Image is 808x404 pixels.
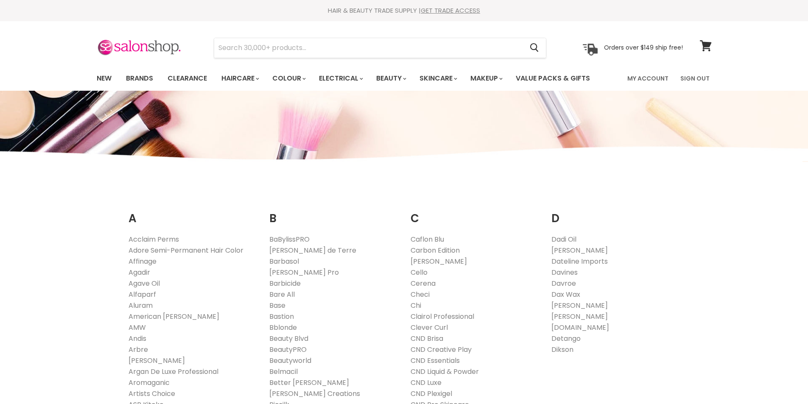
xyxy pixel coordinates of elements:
[129,378,170,387] a: Aromaganic
[269,256,299,266] a: Barbasol
[413,70,462,87] a: Skincare
[523,38,546,58] button: Search
[551,279,576,288] a: Davroe
[551,345,573,354] a: Dikson
[269,245,356,255] a: [PERSON_NAME] de Terre
[551,256,608,266] a: Dateline Imports
[129,199,257,227] h2: A
[129,290,156,299] a: Alfaparf
[269,267,339,277] a: [PERSON_NAME] Pro
[129,301,153,310] a: Aluram
[269,334,308,343] a: Beauty Blvd
[509,70,596,87] a: Value Packs & Gifts
[90,70,118,87] a: New
[129,345,148,354] a: Arbre
[411,199,539,227] h2: C
[129,245,243,255] a: Adore Semi-Permanent Hair Color
[411,345,472,354] a: CND Creative Play
[551,234,576,244] a: Dadi Oil
[269,367,298,376] a: Belmacil
[411,378,442,387] a: CND Luxe
[129,334,146,343] a: Andis
[129,279,160,288] a: Agave Oil
[411,367,479,376] a: CND Liquid & Powder
[411,356,460,365] a: CND Essentials
[551,199,680,227] h2: D
[551,312,608,321] a: [PERSON_NAME]
[269,199,398,227] h2: B
[129,367,218,376] a: Argan De Luxe Professional
[269,323,297,332] a: Bblonde
[464,70,508,87] a: Makeup
[551,301,608,310] a: [PERSON_NAME]
[411,290,430,299] a: Checi
[269,378,349,387] a: Better [PERSON_NAME]
[411,334,443,343] a: CND Brisa
[313,70,368,87] a: Electrical
[622,70,674,87] a: My Account
[269,389,360,398] a: [PERSON_NAME] Creations
[269,356,311,365] a: Beautyworld
[411,245,460,255] a: Carbon Edition
[551,323,609,332] a: [DOMAIN_NAME]
[86,6,722,15] div: HAIR & BEAUTY TRADE SUPPLY |
[551,290,580,299] a: Dax Wax
[214,38,523,58] input: Search
[86,66,722,91] nav: Main
[411,279,436,288] a: Cerena
[411,323,448,332] a: Clever Curl
[129,267,150,277] a: Agadir
[551,267,578,277] a: Davines
[90,66,609,91] ul: Main menu
[266,70,311,87] a: Colour
[129,256,157,266] a: Affinage
[675,70,715,87] a: Sign Out
[421,6,480,15] a: GET TRADE ACCESS
[411,312,474,321] a: Clairol Professional
[370,70,411,87] a: Beauty
[411,301,421,310] a: Chi
[411,389,452,398] a: CND Plexigel
[411,267,428,277] a: Cello
[129,389,175,398] a: Artists Choice
[129,234,179,244] a: Acclaim Perms
[551,334,581,343] a: Detango
[269,234,310,244] a: BaBylissPRO
[129,323,146,332] a: AMW
[269,301,285,310] a: Base
[604,44,683,51] p: Orders over $149 ship free!
[411,234,444,244] a: Caflon Blu
[161,70,213,87] a: Clearance
[269,312,294,321] a: Bastion
[215,70,264,87] a: Haircare
[129,356,185,365] a: [PERSON_NAME]
[411,256,467,266] a: [PERSON_NAME]
[269,290,295,299] a: Bare All
[214,38,546,58] form: Product
[269,279,301,288] a: Barbicide
[120,70,159,87] a: Brands
[129,312,219,321] a: American [PERSON_NAME]
[269,345,307,354] a: BeautyPRO
[551,245,608,255] a: [PERSON_NAME]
